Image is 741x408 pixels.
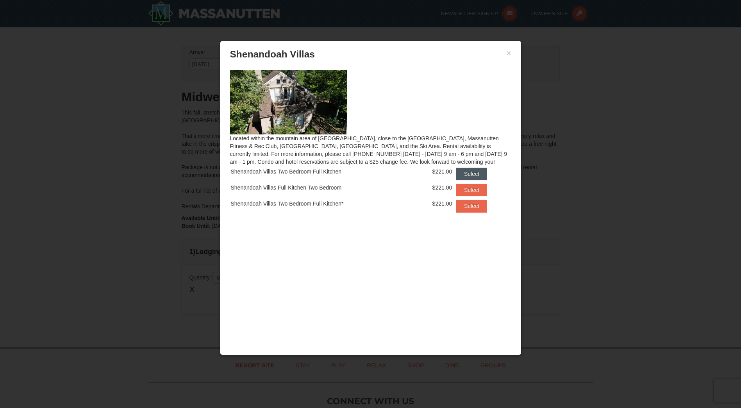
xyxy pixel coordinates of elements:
button: Select [456,184,487,196]
div: Located within the mountain area of [GEOGRAPHIC_DATA], close to the [GEOGRAPHIC_DATA], Massanutte... [224,64,517,228]
div: Shenandoah Villas Full Kitchen Two Bedroom [231,184,416,191]
button: Select [456,200,487,212]
span: $221.00 [432,184,452,191]
span: Shenandoah Villas [230,49,315,59]
span: $221.00 [432,168,452,175]
div: Shenandoah Villas Two Bedroom Full Kitchen* [231,200,416,208]
div: Shenandoah Villas Two Bedroom Full Kitchen [231,168,416,175]
span: $221.00 [432,200,452,207]
button: Select [456,168,487,180]
img: 19219019-2-e70bf45f.jpg [230,70,347,134]
button: × [507,49,511,57]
